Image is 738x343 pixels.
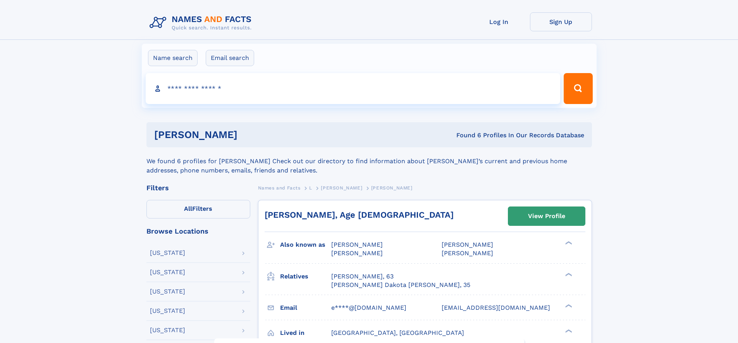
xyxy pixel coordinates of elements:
a: [PERSON_NAME], Age [DEMOGRAPHIC_DATA] [265,210,454,220]
h3: Email [280,301,331,314]
div: ❯ [563,272,573,277]
span: [PERSON_NAME] [321,185,362,191]
div: Filters [146,184,250,191]
div: View Profile [528,207,565,225]
span: [PERSON_NAME] [331,241,383,248]
div: We found 6 profiles for [PERSON_NAME] Check out our directory to find information about [PERSON_N... [146,147,592,175]
div: [US_STATE] [150,308,185,314]
h3: Lived in [280,326,331,340]
span: [PERSON_NAME] [442,249,493,257]
div: ❯ [563,241,573,246]
a: Names and Facts [258,183,301,193]
div: [US_STATE] [150,250,185,256]
h3: Relatives [280,270,331,283]
div: [US_STATE] [150,288,185,295]
a: Sign Up [530,12,592,31]
label: Email search [206,50,254,66]
div: Found 6 Profiles In Our Records Database [347,131,584,140]
a: [PERSON_NAME] [321,183,362,193]
span: [PERSON_NAME] [371,185,413,191]
span: [PERSON_NAME] [331,249,383,257]
a: [PERSON_NAME], 63 [331,272,394,281]
span: [EMAIL_ADDRESS][DOMAIN_NAME] [442,304,550,311]
label: Filters [146,200,250,218]
span: [GEOGRAPHIC_DATA], [GEOGRAPHIC_DATA] [331,329,464,336]
h1: [PERSON_NAME] [154,130,347,140]
div: [US_STATE] [150,327,185,333]
h3: Also known as [280,238,331,251]
a: [PERSON_NAME] Dakota [PERSON_NAME], 35 [331,281,470,289]
span: L [309,185,312,191]
button: Search Button [564,73,592,104]
span: All [184,205,192,212]
a: View Profile [508,207,585,225]
div: ❯ [563,328,573,333]
a: L [309,183,312,193]
input: search input [146,73,561,104]
div: [US_STATE] [150,269,185,275]
span: [PERSON_NAME] [442,241,493,248]
a: Log In [468,12,530,31]
img: Logo Names and Facts [146,12,258,33]
label: Name search [148,50,198,66]
div: ❯ [563,303,573,308]
div: Browse Locations [146,228,250,235]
